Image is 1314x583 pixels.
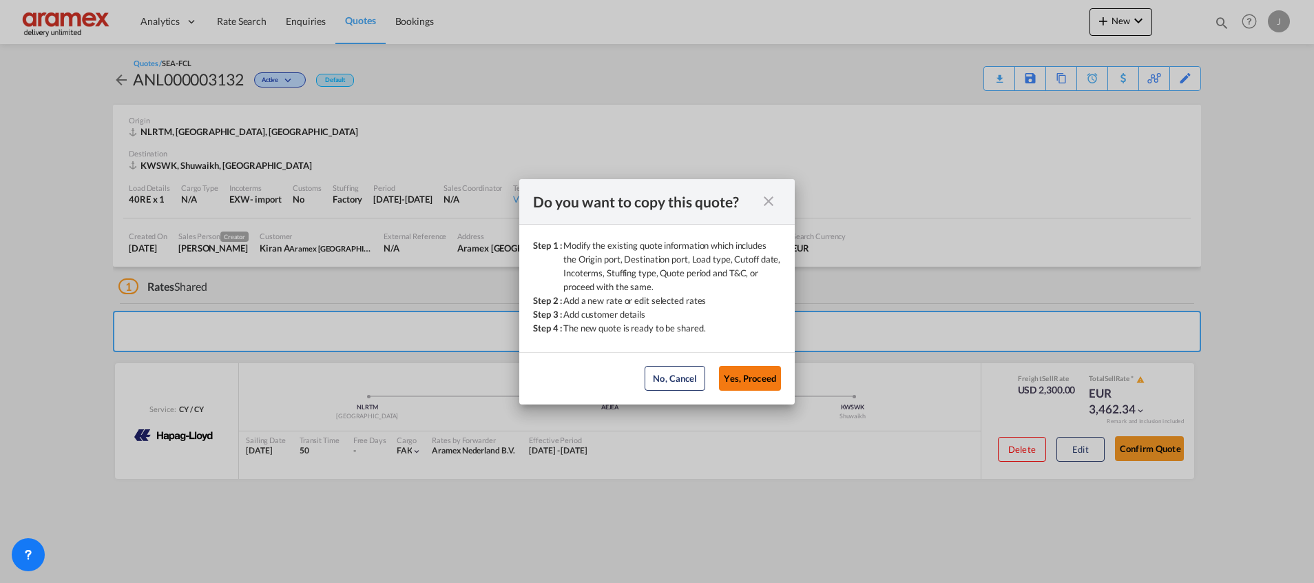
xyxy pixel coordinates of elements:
[533,307,563,321] div: Step 3 :
[645,366,705,391] button: No, Cancel
[563,294,706,307] div: Add a new rate or edit selected rates
[719,366,781,391] button: Yes, Proceed
[533,193,756,210] div: Do you want to copy this quote?
[760,193,777,209] md-icon: icon-close fg-AAA8AD cursor
[533,238,563,294] div: Step 1 :
[519,179,795,405] md-dialog: Step 1 : ...
[563,321,705,335] div: The new quote is ready to be shared.
[563,307,645,321] div: Add customer details
[563,238,781,294] div: Modify the existing quote information which includes the Origin port, Destination port, Load type...
[533,321,563,335] div: Step 4 :
[533,294,563,307] div: Step 2 :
